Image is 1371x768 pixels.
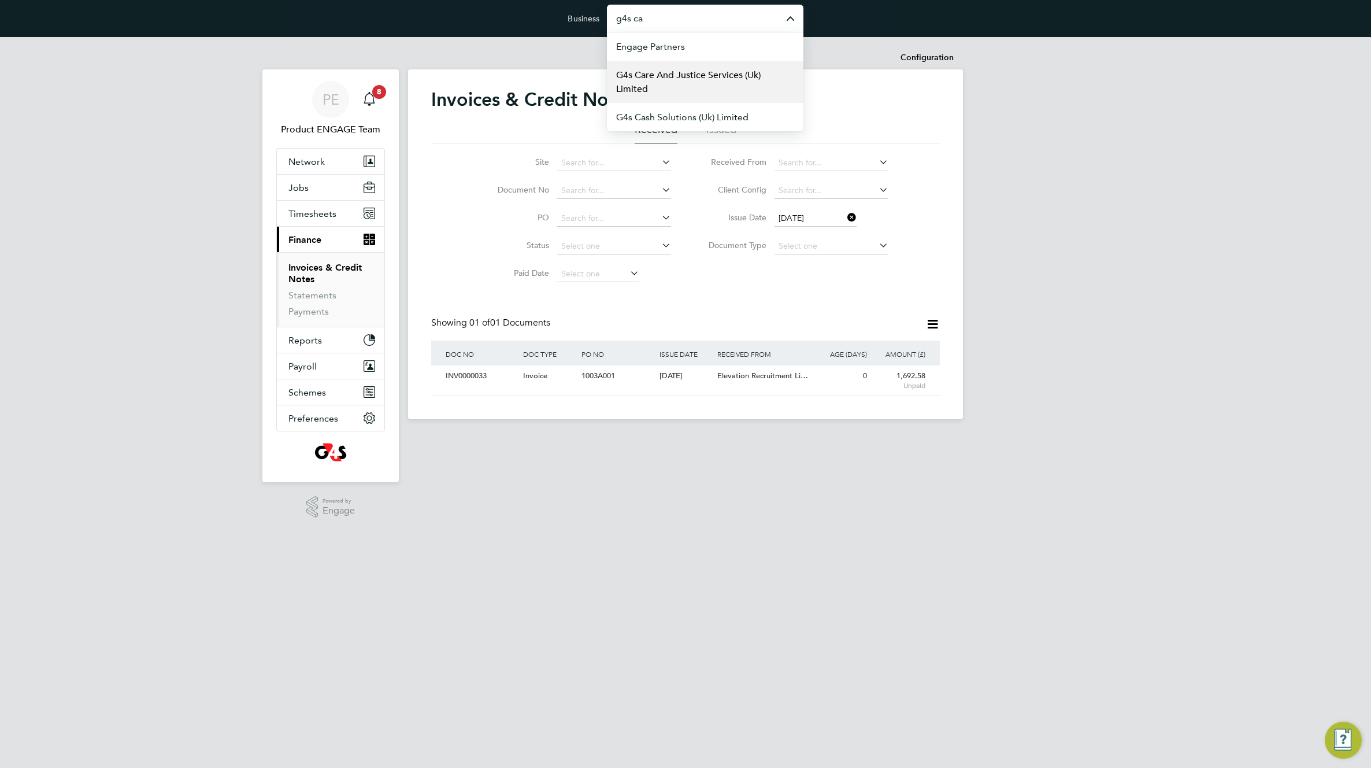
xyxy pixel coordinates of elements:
[568,13,599,24] label: Business
[700,240,766,250] label: Document Type
[775,238,888,254] input: Select one
[557,211,671,227] input: Search for...
[323,92,339,107] span: PE
[873,381,925,390] span: Unpaid
[483,240,549,250] label: Status
[714,341,812,367] div: RECEIVED FROM
[616,110,749,124] span: G4s Cash Solutions (Uk) Limited
[431,317,553,329] div: Showing
[657,365,715,387] div: [DATE]
[288,262,362,285] a: Invoices & Credit Notes
[323,496,355,506] span: Powered by
[700,184,766,195] label: Client Config
[443,365,520,387] div: INV0000033
[520,341,579,367] div: DOC TYPE
[657,341,715,367] div: ISSUE DATE
[276,443,385,461] a: Go to home page
[700,157,766,167] label: Received From
[557,183,671,199] input: Search for...
[870,341,928,367] div: AMOUNT (£)
[306,496,355,518] a: Powered byEngage
[288,208,336,219] span: Timesheets
[443,341,520,367] div: DOC NO
[616,68,794,96] span: G4s Care And Justice Services (Uk) Limited
[323,506,355,516] span: Engage
[469,317,550,328] span: 01 Documents
[700,212,766,223] label: Issue Date
[276,123,385,136] span: Product ENGAGE Team
[288,234,321,245] span: Finance
[288,306,329,317] a: Payments
[277,252,384,327] div: Finance
[277,405,384,431] button: Preferences
[277,327,384,353] button: Reports
[288,290,336,301] a: Statements
[775,183,888,199] input: Search for...
[431,88,634,111] h2: Invoices & Credit Notes
[523,371,547,381] span: Invoice
[557,238,671,254] input: Select one
[483,268,549,278] label: Paid Date
[314,443,346,461] img: g4s6-logo-retina.png
[706,123,736,143] li: Issued
[483,212,549,223] label: PO
[277,201,384,226] button: Timesheets
[616,40,685,54] span: Engage Partners
[483,157,549,167] label: Site
[277,227,384,252] button: Finance
[717,371,808,381] span: Elevation Recruitment Li…
[812,341,870,367] div: AGE (DAYS)
[372,85,386,99] span: 8
[775,155,888,171] input: Search for...
[901,46,954,69] li: Configuration
[288,413,338,424] span: Preferences
[288,361,317,372] span: Payroll
[1325,722,1362,759] button: Engage Resource Center
[288,156,325,167] span: Network
[863,371,867,381] span: 0
[288,335,322,346] span: Reports
[288,182,309,193] span: Jobs
[276,81,385,136] a: PEProduct ENGAGE Team
[262,69,399,482] nav: Main navigation
[277,175,384,200] button: Jobs
[469,317,490,328] span: 01 of
[635,123,677,143] li: Received
[277,379,384,405] button: Schemes
[557,155,671,171] input: Search for...
[277,149,384,174] button: Network
[775,211,857,227] input: Select one
[579,341,656,367] div: PO NO
[557,266,639,282] input: Select one
[358,81,381,118] a: 8
[483,184,549,195] label: Document No
[288,387,326,398] span: Schemes
[277,353,384,379] button: Payroll
[581,371,615,381] span: 1003A001
[870,365,928,396] div: 1,692.58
